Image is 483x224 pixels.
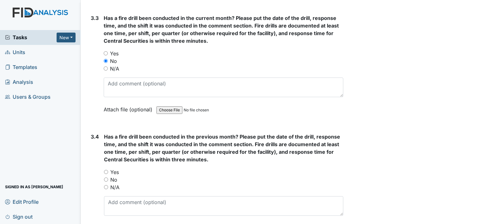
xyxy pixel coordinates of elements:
span: Units [5,47,25,57]
label: 3.3 [91,14,99,22]
span: Users & Groups [5,92,51,102]
label: Yes [110,168,119,176]
span: Sign out [5,212,33,221]
label: Yes [110,50,119,57]
span: Analysis [5,77,33,87]
span: Signed in as [PERSON_NAME] [5,182,63,192]
label: No [110,57,117,65]
input: No [104,59,108,63]
label: No [110,176,117,184]
input: No [104,177,108,182]
input: Yes [104,51,108,55]
a: Tasks [5,34,57,41]
input: Yes [104,170,108,174]
span: Has a fire drill been conducted in the current month? Please put the date of the drill, response ... [104,15,339,44]
span: Has a fire drill been conducted in the previous month? Please put the date of the drill, response... [104,134,340,163]
span: Edit Profile [5,197,39,207]
label: Attach file (optional) [104,102,155,113]
label: N/A [110,65,119,72]
span: Templates [5,62,37,72]
button: New [57,33,76,42]
label: N/A [110,184,119,191]
label: 3.4 [91,133,99,140]
input: N/A [104,66,108,71]
input: N/A [104,185,108,189]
